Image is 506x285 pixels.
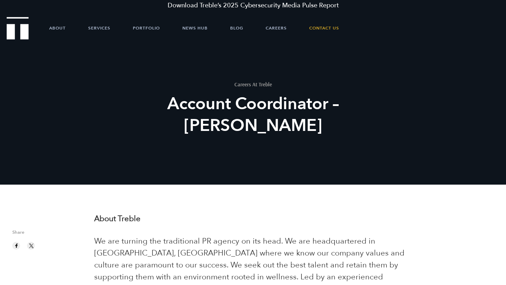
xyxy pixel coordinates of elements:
[230,18,243,39] a: Blog
[7,17,29,39] img: Treble logo
[13,243,20,249] img: facebook sharing button
[309,18,339,39] a: Contact Us
[266,18,287,39] a: Careers
[123,93,383,137] h2: Account Coordinator – [PERSON_NAME]
[49,18,66,39] a: About
[7,18,28,39] a: Treble Homepage
[133,18,160,39] a: Portfolio
[182,18,208,39] a: News Hub
[94,213,141,224] strong: About Treble
[12,230,84,238] span: Share
[88,18,110,39] a: Services
[28,243,34,249] img: twitter sharing button
[123,82,383,87] h1: Careers At Treble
